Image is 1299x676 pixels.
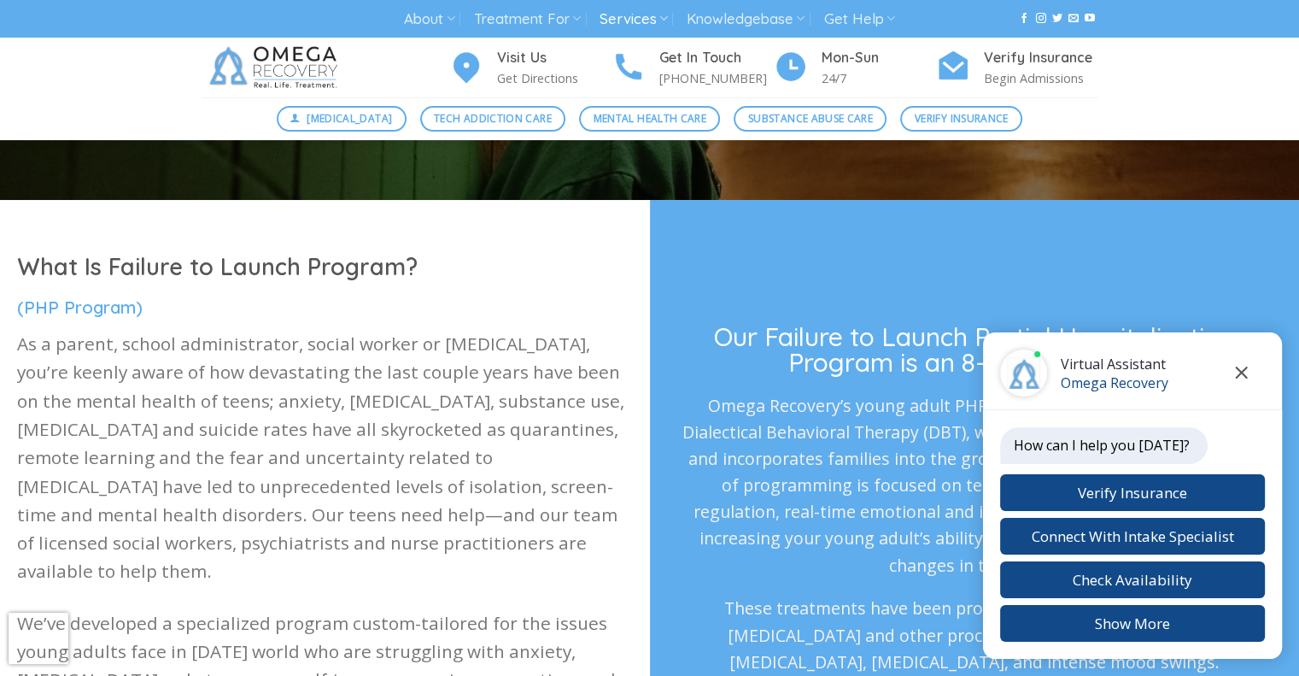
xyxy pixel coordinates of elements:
[984,47,1098,69] h4: Verify Insurance
[434,110,552,126] span: Tech Addiction Care
[748,110,873,126] span: Substance Abuse Care
[984,68,1098,88] p: Begin Admissions
[420,106,566,132] a: Tech Addiction Care
[900,106,1022,132] a: Verify Insurance
[600,3,667,35] a: Services
[687,3,805,35] a: Knowledgebase
[202,38,351,97] img: Omega Recovery
[659,68,774,88] p: [PHONE_NUMBER]
[17,252,633,282] h1: What Is Failure to Launch Program?
[497,47,611,69] h4: Visit Us
[936,47,1098,89] a: Verify Insurance Begin Admissions
[474,3,581,35] a: Treatment For
[579,106,720,132] a: Mental Health Care
[594,110,706,126] span: Mental Health Care
[1085,13,1095,25] a: Follow on YouTube
[1068,13,1079,25] a: Send us an email
[824,3,895,35] a: Get Help
[17,330,633,585] p: As a parent, school administrator, social worker or [MEDICAL_DATA], you’re keenly aware of how de...
[682,392,1267,579] p: Omega Recovery’s young adult PHP is an 8-week program based on Dialectical Behavioral Therapy (DB...
[822,47,936,69] h4: Mon-Sun
[449,47,611,89] a: Visit Us Get Directions
[611,47,774,89] a: Get In Touch [PHONE_NUMBER]
[734,106,886,132] a: Substance Abuse Care
[404,3,454,35] a: About
[497,68,611,88] p: Get Directions
[682,324,1267,375] h3: Our Failure to Launch Partial Hospitalization Program is an 8-week program
[1035,13,1045,25] a: Follow on Instagram
[307,110,392,126] span: [MEDICAL_DATA]
[915,110,1009,126] span: Verify Insurance
[659,47,774,69] h4: Get In Touch
[822,68,936,88] p: 24/7
[1019,13,1029,25] a: Follow on Facebook
[1052,13,1062,25] a: Follow on Twitter
[277,106,407,132] a: [MEDICAL_DATA]
[682,596,1267,676] p: These treatments have been proven to be effective for treating [MEDICAL_DATA] and other process a...
[17,297,143,318] span: (PHP Program)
